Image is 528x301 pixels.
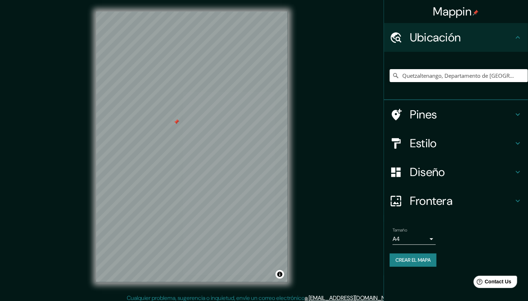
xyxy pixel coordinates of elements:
font: Crear el mapa [395,256,431,265]
div: Estilo [384,129,528,158]
button: Crear el mapa [390,253,437,267]
div: Diseño [384,158,528,187]
h4: Ubicación [410,30,514,45]
div: Frontera [384,187,528,215]
button: Alternar atribución [276,270,284,279]
font: Mappin [433,4,472,19]
div: Pines [384,100,528,129]
div: A4 [393,233,436,245]
h4: Diseño [410,165,514,179]
iframe: Help widget launcher [464,273,520,293]
label: Tamaño [393,227,407,233]
img: pin-icon.png [473,10,479,15]
div: Ubicación [384,23,528,52]
h4: Frontera [410,194,514,208]
h4: Estilo [410,136,514,150]
h4: Pines [410,107,514,122]
input: Elige tu ciudad o área [390,69,528,82]
canvas: Mapa [96,12,288,282]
